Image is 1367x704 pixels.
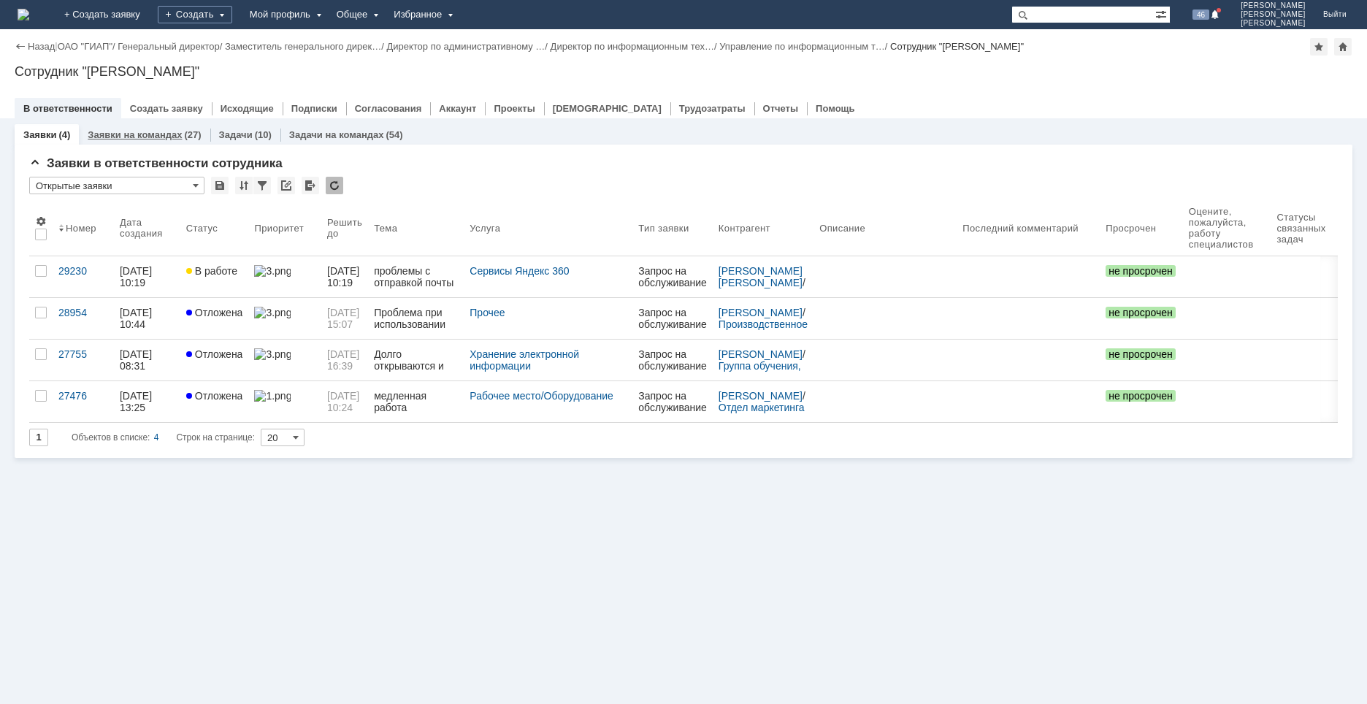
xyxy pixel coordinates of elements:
div: Запрос на обслуживание [638,348,707,372]
span: [DATE] 16:39 [327,348,362,372]
div: Скопировать ссылку на список [277,177,295,194]
a: Отложена [180,340,249,380]
th: Контрагент [713,200,813,256]
div: Фильтрация... [253,177,271,194]
div: Услуга [470,223,502,234]
a: Аккаунт [439,103,476,114]
th: Статус [180,200,249,256]
div: Последний комментарий [962,223,1079,234]
div: Экспорт списка [302,177,319,194]
a: [PERSON_NAME] [719,307,803,318]
div: 27476 [58,390,108,402]
img: 3.png [254,348,291,360]
div: 4 [154,429,159,446]
span: [DATE] 10:19 [327,265,362,288]
a: Отложена [180,381,249,422]
th: Дата создания [114,200,180,256]
a: [DATE] 13:25 [114,381,180,422]
div: | [55,40,57,51]
a: Директор по информационным тех… [551,41,714,52]
span: [PERSON_NAME] [1241,10,1306,19]
a: 3.png [248,298,321,339]
span: не просрочен [1106,390,1176,402]
div: медленная работа [374,390,458,413]
a: Хранение электронной информации [470,348,582,372]
a: не просрочен [1100,256,1183,297]
a: не просрочен [1100,340,1183,380]
a: Генеральный директор [118,41,219,52]
a: 27476 [53,381,114,422]
a: 1.png [248,381,321,422]
div: Номер [66,223,96,234]
th: Услуга [464,200,632,256]
a: Задачи [219,129,253,140]
th: Oцените, пожалуйста, работу специалистов [1183,200,1271,256]
a: Назад [28,41,55,52]
div: Запрос на обслуживание [638,307,707,330]
a: Группа обучения, оценки и развития персонала [719,360,809,395]
div: 28954 [58,307,108,318]
span: Настройки [35,215,47,227]
a: 29230 [53,256,114,297]
th: Тема [368,200,464,256]
a: Управление по информационным т… [719,41,885,52]
div: / [719,265,808,288]
img: logo [18,9,29,20]
div: проблемы с отправкой почты [374,265,458,288]
a: [DATE] 08:31 [114,340,180,380]
a: Запрос на обслуживание [632,298,713,339]
a: медленная работа [368,381,464,422]
div: / [225,41,386,52]
a: [DATE] 10:19 [114,256,180,297]
div: Oцените, пожалуйста, работу специалистов [1189,206,1254,250]
a: Запрос на обслуживание [632,256,713,297]
div: Запрос на обслуживание [638,265,707,288]
span: Заявки в ответственности сотрудника [29,156,283,170]
i: Строк на странице: [72,429,255,446]
div: Сотрудник "[PERSON_NAME]" [15,64,1352,79]
a: [PERSON_NAME] [719,390,803,402]
span: Объектов в списке: [72,432,150,443]
span: не просрочен [1106,348,1176,360]
a: [DATE] 16:39 [321,340,368,380]
div: 27755 [58,348,108,360]
div: [DATE] 10:44 [120,307,155,330]
div: / [719,348,808,372]
div: Обновлять список [326,177,343,194]
div: Тема [374,223,397,234]
a: Запрос на обслуживание [632,381,713,422]
a: Отчеты [763,103,799,114]
a: Заявки на командах [88,129,182,140]
div: Тип заявки [638,223,689,234]
a: [DATE] 10:24 [321,381,368,422]
div: Описание [819,223,865,234]
a: Производственное управление [719,318,811,342]
span: [PERSON_NAME] [1241,1,1306,10]
div: Сортировка... [235,177,253,194]
div: Сделать домашней страницей [1334,38,1352,56]
a: [DATE] 10:19 [321,256,368,297]
div: [DATE] 10:19 [120,265,155,288]
a: В работе [180,256,249,297]
a: [DATE] 15:07 [321,298,368,339]
a: Перейти на домашнюю страницу [18,9,29,20]
a: Проекты [494,103,535,114]
div: (54) [386,129,403,140]
a: 3.png [248,256,321,297]
a: Заместитель генерального дирек… [225,41,381,52]
a: [DEMOGRAPHIC_DATA] [553,103,662,114]
span: Отложена [186,307,243,318]
img: 3.png [254,265,291,277]
div: Контрагент [719,223,770,234]
div: (10) [255,129,272,140]
div: Запрос на обслуживание [638,390,707,413]
a: 27755 [53,340,114,380]
div: Статус [186,223,218,234]
span: Отложена [186,390,243,402]
div: / [118,41,225,52]
span: В работе [186,265,237,277]
a: Проблема при использовании гарнитуры на компьютере [PERSON_NAME] [368,298,464,339]
a: Подписки [291,103,337,114]
a: [DATE] 10:44 [114,298,180,339]
div: Сотрудник "[PERSON_NAME]" [890,41,1024,52]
